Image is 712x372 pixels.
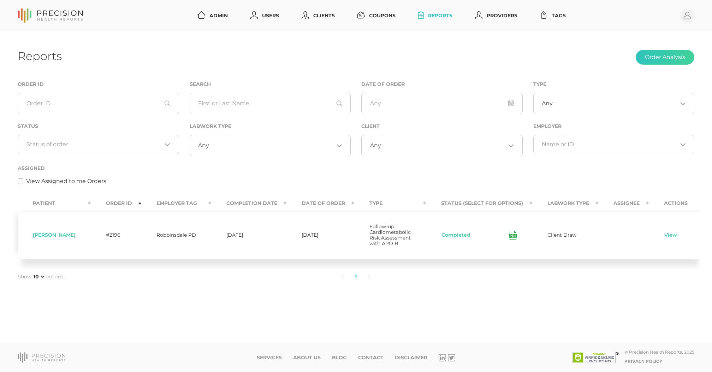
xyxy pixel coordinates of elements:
[286,195,354,211] th: Date Of Order : activate to sort column ascending
[426,195,532,211] th: Status (Select for Options) : activate to sort column ascending
[141,211,211,259] td: Robbinsdale PD
[91,211,141,259] td: #2196
[533,81,546,87] label: Type
[361,123,380,129] label: Client
[532,195,598,211] th: Labwork Type : activate to sort column ascending
[547,232,576,238] span: Client Draw
[361,135,523,156] div: Search for option
[572,352,619,363] img: SSL site seal - click to verify
[542,141,677,148] input: Search for option
[649,195,703,211] th: Actions
[248,9,282,22] a: Users
[293,355,321,361] a: About Us
[211,211,286,259] td: [DATE]
[636,50,694,65] button: Order Analysis
[32,273,46,280] select: Showentries
[190,135,351,156] div: Search for option
[26,177,106,185] label: View Assigned to me Orders
[209,142,334,149] input: Search for option
[18,49,62,63] h1: Reports
[195,9,231,22] a: Admin
[355,9,398,22] a: Coupons
[381,142,506,149] input: Search for option
[624,359,662,364] a: Privacy Policy
[18,81,44,87] label: Order ID
[190,81,211,87] label: Search
[332,355,347,361] a: Blog
[624,349,694,355] div: © Precision Health Reports, 2025
[361,93,523,114] input: Any
[361,81,405,87] label: Date of Order
[533,93,695,114] div: Search for option
[395,355,427,361] a: Disclaimer
[26,141,162,148] input: Search for option
[542,100,553,107] span: Any
[533,135,695,154] div: Search for option
[664,232,677,239] a: View
[533,123,562,129] label: Employer
[18,135,179,154] div: Search for option
[141,195,211,211] th: Employer Tag : activate to sort column ascending
[18,93,179,114] input: Order ID
[354,195,426,211] th: Type : activate to sort column ascending
[18,165,45,171] label: Assigned
[18,195,91,211] th: Patient : activate to sort column ascending
[33,232,76,238] span: [PERSON_NAME]
[286,211,354,259] td: [DATE]
[553,100,677,107] input: Search for option
[415,9,455,22] a: Reports
[190,123,231,129] label: Labwork Type
[369,223,411,247] span: Follow-up Cardiometabolic Risk Assessment with APO B
[370,142,381,149] span: Any
[211,195,286,211] th: Completion Date : activate to sort column ascending
[198,142,209,149] span: Any
[598,195,649,211] th: Assignee : activate to sort column ascending
[18,273,63,281] label: Show entries
[358,355,384,361] a: Contact
[257,355,282,361] a: Services
[537,9,569,22] a: Tags
[18,123,38,129] label: Status
[91,195,141,211] th: Order ID : activate to sort column ascending
[299,9,338,22] a: Clients
[190,93,351,114] input: First or Last Name
[472,9,520,22] a: Providers
[441,232,471,239] button: Completed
